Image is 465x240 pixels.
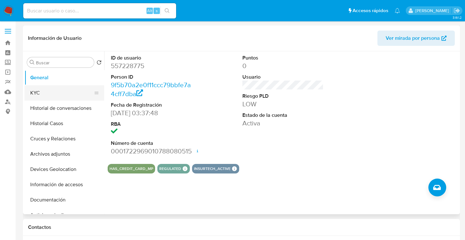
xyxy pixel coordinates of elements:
[30,60,35,65] button: Buscar
[111,74,192,81] dt: Person ID
[242,100,324,109] dd: LOW
[242,74,324,81] dt: Usuario
[28,35,82,41] h1: Información de Usuario
[111,147,192,156] dd: 0001722969010788080515
[242,54,324,61] dt: Puntos
[111,140,192,147] dt: Número de cuenta
[28,224,455,230] h1: Contactos
[111,109,192,117] dd: [DATE] 03:37:48
[25,192,104,208] button: Documentación
[242,93,324,100] dt: Riesgo PLD
[242,119,324,128] dd: Activa
[111,102,192,109] dt: Fecha de Registración
[111,121,192,128] dt: RBA
[111,61,192,70] dd: 557228775
[377,31,455,46] button: Ver mirada por persona
[25,208,104,223] button: Anticipos de dinero
[23,7,176,15] input: Buscar usuario o caso...
[25,131,104,146] button: Cruces y Relaciones
[25,85,99,101] button: KYC
[25,116,104,131] button: Historial Casos
[386,31,440,46] span: Ver mirada por persona
[242,112,324,119] dt: Estado de la cuenta
[147,8,152,14] span: Alt
[97,60,102,67] button: Volver al orden por defecto
[25,177,104,192] button: Información de accesos
[25,146,104,162] button: Archivos adjuntos
[415,8,451,14] p: brenda.morenoreyes@mercadolibre.com.mx
[25,70,104,85] button: General
[454,7,460,14] a: Salir
[25,162,104,177] button: Devices Geolocation
[111,54,192,61] dt: ID de usuario
[111,80,191,98] a: 9f5b70a2e0f11ccc79bbfe7a4cff7dba
[36,60,91,66] input: Buscar
[242,61,324,70] dd: 0
[161,6,174,15] button: search-icon
[353,7,388,14] span: Accesos rápidos
[395,8,400,13] a: Notificaciones
[25,101,104,116] button: Historial de conversaciones
[156,8,158,14] span: s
